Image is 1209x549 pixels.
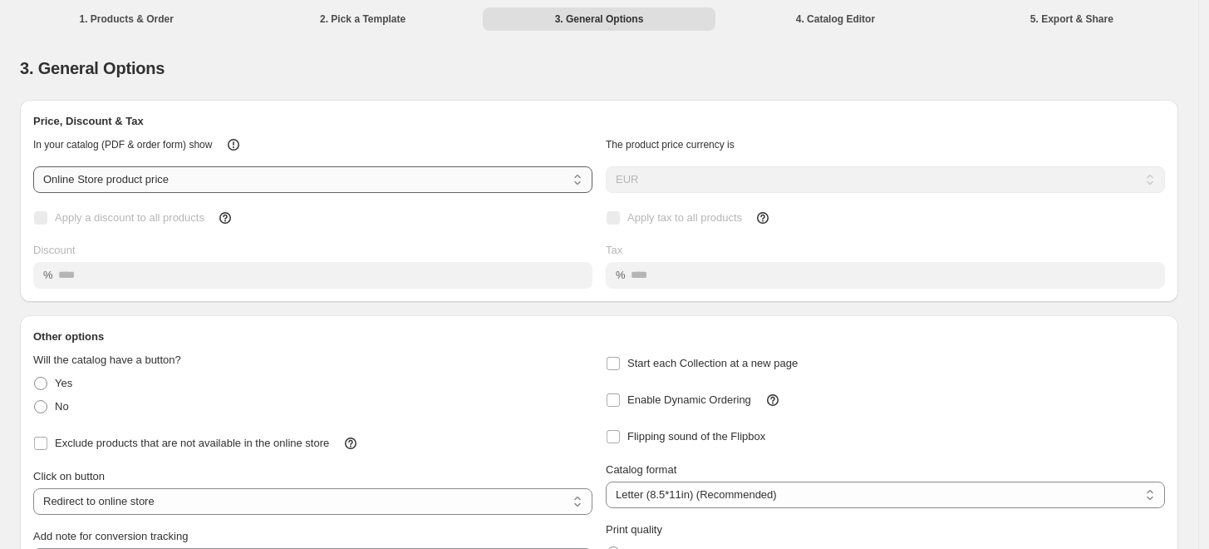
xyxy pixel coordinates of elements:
[33,113,1165,130] h2: Price, Discount & Tax
[33,470,105,482] span: Click on button
[606,244,622,256] span: Tax
[33,354,181,366] span: Will the catalog have a button?
[20,59,165,77] span: 3. General Options
[55,211,204,224] span: Apply a discount to all products
[616,269,626,281] span: %
[55,377,72,389] span: Yes
[33,329,1165,345] h2: Other options
[606,463,676,476] span: Catalog format
[55,400,69,413] span: No
[33,244,76,256] span: Discount
[606,139,735,151] span: The product price currency is
[627,393,751,406] span: Enable Dynamic Ordering
[33,139,212,151] span: In your catalog (PDF & order form) show
[55,437,329,449] span: Exclude products that are not available in the online store
[627,211,742,224] span: Apply tax to all products
[43,269,53,281] span: %
[33,530,188,542] span: Add note for conversion tracking
[606,523,662,536] span: Print quality
[627,357,798,369] span: Start each Collection at a new page
[627,430,765,443] span: Flipping sound of the Flipbox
